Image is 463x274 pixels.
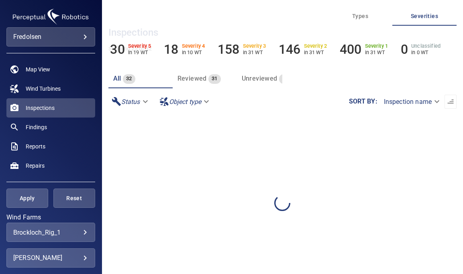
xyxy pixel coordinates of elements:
h6: Severity 2 [304,43,327,49]
li: Severity 2 [279,42,327,57]
span: Types [333,11,388,21]
span: Findings [26,123,47,131]
h6: 400 [340,42,361,57]
a: map noActive [6,60,95,79]
button: Reset [53,189,95,208]
button: Sort list from oldest to newest [445,95,457,109]
p: in 19 WT [128,49,151,55]
div: [PERSON_NAME] [13,252,88,264]
p: in 0 WT [411,49,441,55]
a: findings noActive [6,118,95,137]
span: Wind Turbines [26,85,61,93]
li: Severity Unclassified [401,42,441,57]
div: Status [108,95,153,109]
button: Apply [6,189,48,208]
img: fredolsen-logo [10,6,91,27]
span: Severities [397,11,452,21]
a: reports noActive [6,137,95,156]
h6: 158 [218,42,239,57]
div: Brockloch_Rig_1 [13,229,88,236]
span: Repairs [26,162,45,170]
span: Unreviewed [242,75,277,82]
h6: Severity 5 [128,43,151,49]
div: Wind Farms [6,223,95,242]
h6: 18 [164,42,178,57]
span: All [113,75,121,82]
p: in 31 WT [243,49,266,55]
em: Object type [169,98,202,106]
h6: 30 [110,42,124,57]
div: fredolsen [13,30,88,43]
h6: Severity 3 [243,43,266,49]
span: Map View [26,65,50,73]
a: inspections active [6,98,95,118]
h6: Severity 4 [182,43,205,49]
a: repairs noActive [6,156,95,175]
span: 32 [123,74,135,83]
span: Reports [26,142,45,150]
span: 31 [208,74,221,83]
span: Reset [63,193,85,203]
li: Severity 1 [340,42,388,57]
div: Object type [156,95,214,109]
label: Wind Farms [6,214,95,221]
div: fredolsen [6,27,95,47]
em: Status [121,98,140,106]
p: in 31 WT [365,49,388,55]
label: Sort by : [349,98,377,105]
li: Severity 3 [218,42,266,57]
p: in 10 WT [182,49,205,55]
span: Apply [16,193,38,203]
h6: Unclassified [411,43,441,49]
div: Inspection name [377,95,445,109]
p: in 31 WT [304,49,327,55]
a: windturbines noActive [6,79,95,98]
li: Severity 4 [164,42,205,57]
li: Severity 5 [110,42,151,57]
h6: 146 [279,42,300,57]
span: Reviewed [177,75,207,82]
h6: 0 [401,42,408,57]
span: 1 [279,74,288,83]
span: Inspections [26,104,55,112]
h6: Severity 1 [365,43,388,49]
